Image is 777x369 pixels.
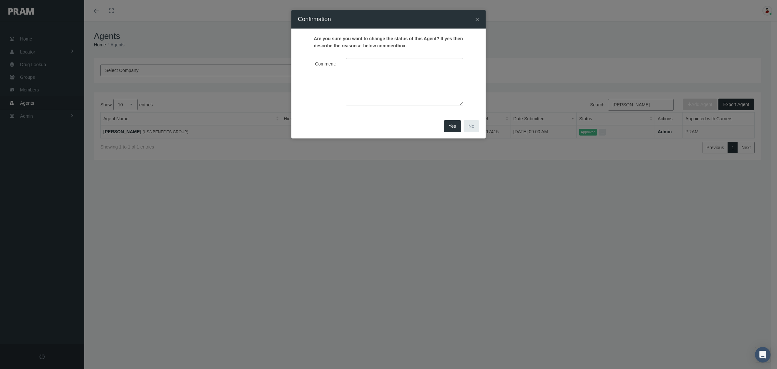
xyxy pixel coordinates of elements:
[298,15,331,24] h4: Confirmation
[309,35,484,49] label: Are you sure you want to change the status of this Agent? If yes then describe the reason at belo...
[293,58,341,105] label: Comment:
[475,16,479,23] span: ×
[755,347,771,363] div: Open Intercom Messenger
[464,120,479,132] button: No
[449,124,456,129] span: Yes
[444,120,461,132] a: Yes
